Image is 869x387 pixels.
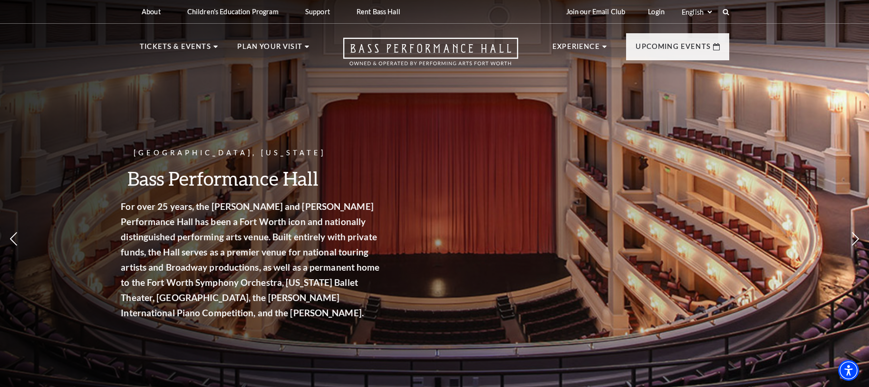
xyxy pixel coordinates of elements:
[305,8,330,16] p: Support
[552,41,600,58] p: Experience
[357,8,400,16] p: Rent Bass Hall
[838,360,859,381] div: Accessibility Menu
[136,147,397,159] p: [GEOGRAPHIC_DATA], [US_STATE]
[237,41,302,58] p: Plan Your Visit
[136,166,397,190] h3: Bass Performance Hall
[680,8,714,17] select: Select:
[140,41,211,58] p: Tickets & Events
[636,41,711,58] p: Upcoming Events
[187,8,279,16] p: Children's Education Program
[136,201,395,318] strong: For over 25 years, the [PERSON_NAME] and [PERSON_NAME] Performance Hall has been a Fort Worth ico...
[142,8,161,16] p: About
[309,38,552,75] a: Open this option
